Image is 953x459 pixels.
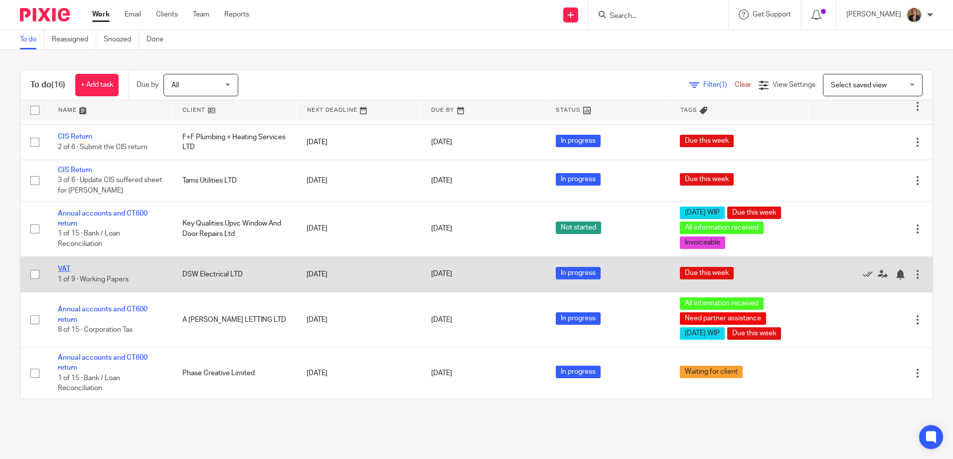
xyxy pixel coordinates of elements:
span: In progress [556,173,601,186]
span: Select saved view [831,82,887,89]
a: Work [92,9,110,19]
a: Mark as done [863,269,878,279]
span: All information received [680,222,764,234]
span: [DATE] [431,177,452,184]
td: [DATE] [297,347,421,398]
span: 1 of 9 · Working Papers [58,276,129,283]
span: Due this week [680,173,734,186]
td: [DATE] [297,256,421,292]
span: [DATE] WIP [680,207,725,219]
span: Filter [703,81,735,88]
span: In progress [556,366,601,378]
a: CIS Return [58,167,92,174]
span: [DATE] [431,271,452,278]
span: Invoiceable [680,236,725,249]
a: Annual accounts and CT600 return [58,354,148,371]
td: [DATE] [297,124,421,160]
a: Annual accounts and CT600 return [58,210,148,227]
span: All information received [680,297,764,310]
span: (1) [719,81,727,88]
span: In progress [556,312,601,325]
span: In progress [556,135,601,147]
span: Due this week [680,135,734,147]
td: Key Qualities Upvc Window And Door Repairs Ltd [172,201,297,256]
td: Tams Utilities LTD [172,160,297,201]
span: [DATE] [431,225,452,232]
a: Clear [735,81,751,88]
p: Due by [137,80,159,90]
td: A [PERSON_NAME] LETTING LTD [172,292,297,347]
span: Due this week [680,267,734,279]
a: Clients [156,9,178,19]
span: Waiting for client [680,366,743,378]
td: [DATE] [297,160,421,201]
span: 2 of 6 · Submit the CIS return [58,144,148,151]
span: 8 of 15 · Corporation Tax [58,326,133,333]
td: [DATE] [297,201,421,256]
span: [DATE] [431,139,452,146]
p: [PERSON_NAME] [846,9,901,19]
a: Team [193,9,209,19]
span: All [171,82,179,89]
span: Due this week [727,327,781,340]
a: Snoozed [104,30,139,49]
img: Pixie [20,8,70,21]
td: DSW Electrical LTD [172,256,297,292]
a: Email [125,9,141,19]
span: (16) [51,81,65,89]
a: Reassigned [52,30,96,49]
a: CIS Return [58,133,92,140]
span: View Settings [773,81,815,88]
a: Annual accounts and CT600 return [58,306,148,323]
span: In progress [556,267,601,279]
td: [DATE] [297,292,421,347]
a: To do [20,30,44,49]
span: Due this week [727,207,781,219]
a: + Add task [75,74,119,96]
a: VAT [58,265,70,272]
a: Reports [224,9,249,19]
span: Not started [556,222,601,234]
img: WhatsApp%20Image%202025-04-23%20at%2010.20.30_16e186ec.jpg [906,7,922,23]
a: Done [147,30,171,49]
td: F+F Plumbing + Heating Services LTD [172,124,297,160]
input: Search [609,12,698,21]
span: [DATE] WIP [680,327,725,340]
span: Tags [680,107,697,113]
span: [DATE] [431,370,452,377]
span: [DATE] [431,316,452,323]
span: Get Support [753,11,791,18]
span: 1 of 15 · Bank / Loan Reconciliation [58,230,120,248]
h1: To do [30,80,65,90]
span: 3 of 6 · Update CIS suffered sheet for [PERSON_NAME] [58,177,162,195]
span: Need partner assistance [680,312,766,325]
td: Phase Creative Limited [172,347,297,398]
span: 1 of 15 · Bank / Loan Reconciliation [58,375,120,392]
